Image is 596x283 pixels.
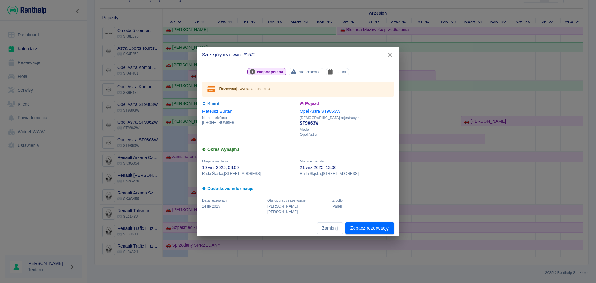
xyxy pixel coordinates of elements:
span: Numer telefonu [202,116,296,120]
div: Rezerwacja wymaga opłacenia [219,84,270,95]
span: Niepodpisana [255,69,286,75]
span: Data rezerwacji [202,199,227,202]
span: Model [300,128,394,132]
span: 12 dni [332,69,348,75]
p: [PHONE_NUMBER] [202,120,296,126]
p: 10 wrz 2025, 08:00 [202,164,296,171]
p: Ruda Śląska , [STREET_ADDRESS] [202,171,296,176]
span: Nieopłacona [296,69,323,75]
p: 14 lip 2025 [202,203,264,209]
a: Mateusz Burtan [202,109,232,114]
h6: Okres wynajmu [202,146,394,153]
h6: Dodatkowe informacje [202,185,394,192]
span: Żrodło [332,199,343,202]
a: Opel Astra ST9863W [300,109,341,114]
span: Obsługujący rezerwację [267,199,306,202]
button: Zamknij [317,222,343,234]
h2: Szczegóły rezerwacji #1572 [197,47,399,63]
p: Opel Astra [300,132,394,137]
p: ST9863W [300,120,394,126]
h6: Pojazd [300,100,394,107]
p: Panel [332,203,394,209]
p: Ruda Śląska , [STREET_ADDRESS] [300,171,394,176]
a: Zobacz rezerwację [345,222,394,234]
p: 21 wrz 2025, 13:00 [300,164,394,171]
h6: Klient [202,100,296,107]
span: Miejsce wydania [202,159,229,163]
span: [DEMOGRAPHIC_DATA] rejestracyjna [300,116,394,120]
span: Miejsce zwrotu [300,159,324,163]
p: [PERSON_NAME] [PERSON_NAME] [267,203,329,215]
